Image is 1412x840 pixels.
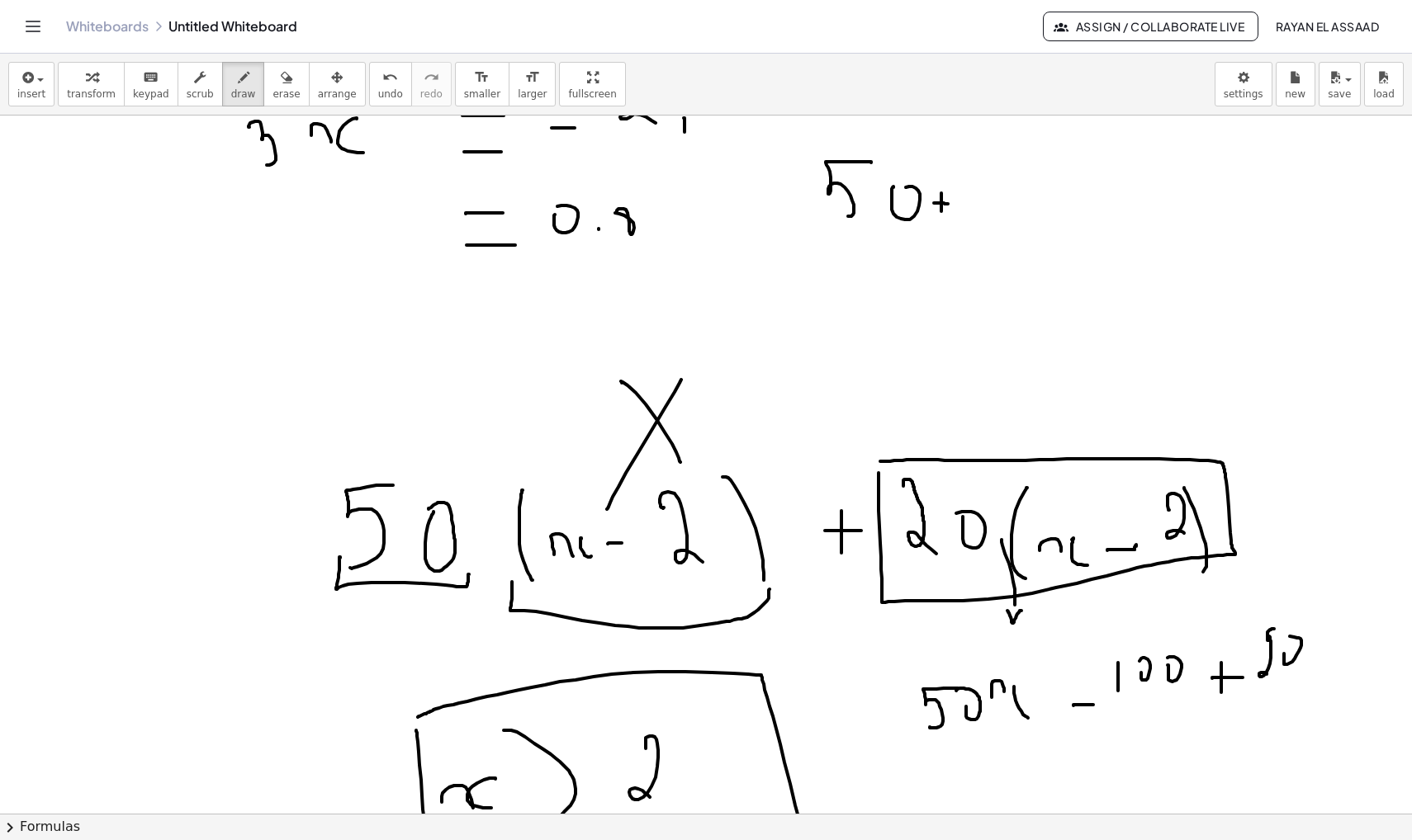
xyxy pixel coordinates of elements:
[509,62,556,106] button: format_sizelarger
[1364,62,1404,106] button: load
[272,88,300,100] span: erase
[231,88,256,100] span: draw
[1057,19,1244,34] span: Assign / Collaborate Live
[1373,88,1395,100] span: load
[1328,88,1351,100] span: save
[222,62,265,106] button: draw
[378,88,403,100] span: undo
[318,88,357,100] span: arrange
[559,62,625,106] button: fullscreen
[263,62,309,106] button: erase
[124,62,178,106] button: keyboardkeypad
[1224,88,1263,100] span: settings
[474,68,490,87] i: format_size
[1276,62,1315,106] button: new
[143,68,159,87] i: keyboard
[369,62,412,106] button: undoundo
[1262,12,1392,41] button: Rayan El Assaad
[178,62,223,106] button: scrub
[133,88,169,100] span: keypad
[1319,62,1361,106] button: save
[1043,12,1258,41] button: Assign / Collaborate Live
[568,88,616,100] span: fullscreen
[464,88,500,100] span: smaller
[382,68,398,87] i: undo
[309,62,366,106] button: arrange
[1275,19,1379,34] span: Rayan El Assaad
[524,68,540,87] i: format_size
[1215,62,1272,106] button: settings
[17,88,45,100] span: insert
[20,13,46,40] button: Toggle navigation
[8,62,54,106] button: insert
[424,68,439,87] i: redo
[420,88,443,100] span: redo
[67,88,116,100] span: transform
[411,62,452,106] button: redoredo
[66,18,149,35] a: Whiteboards
[518,88,547,100] span: larger
[1285,88,1305,100] span: new
[58,62,125,106] button: transform
[187,88,214,100] span: scrub
[455,62,509,106] button: format_sizesmaller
